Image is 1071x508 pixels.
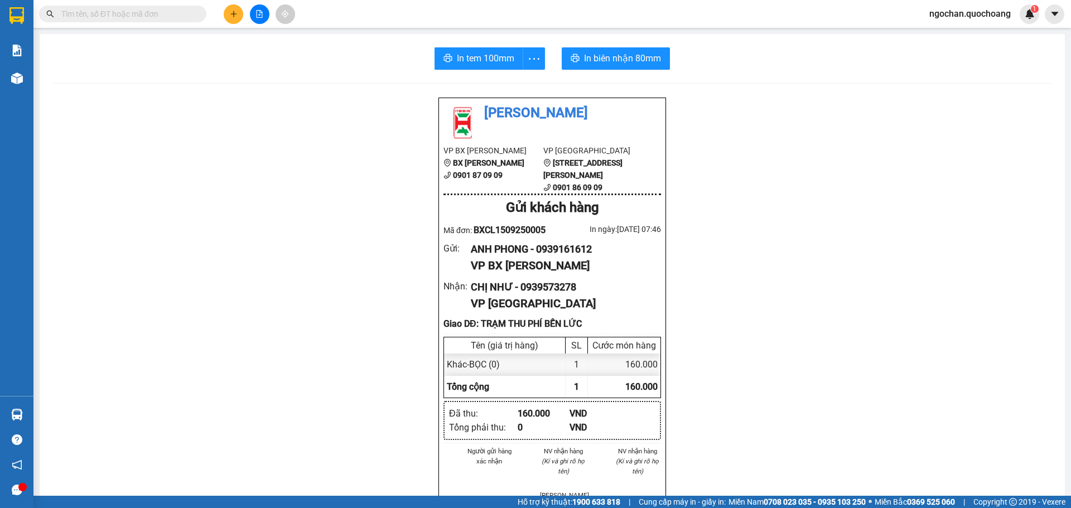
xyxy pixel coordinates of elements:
button: printerIn tem 100mm [435,47,523,70]
span: Miền Nam [729,496,866,508]
div: VP [GEOGRAPHIC_DATA] [471,295,652,312]
span: In biên nhận 80mm [584,51,661,65]
div: Mã đơn: [443,223,552,237]
img: logo.jpg [443,103,483,142]
div: Nhận : [443,279,471,293]
span: ngochan.quochoang [920,7,1020,21]
span: phone [543,183,551,191]
img: warehouse-icon [11,72,23,84]
li: VP [GEOGRAPHIC_DATA] [543,144,643,157]
b: [STREET_ADDRESS][PERSON_NAME] [543,158,623,180]
strong: 0708 023 035 - 0935 103 250 [764,497,866,506]
button: plus [224,4,243,24]
div: Tên (giá trị hàng) [447,340,562,351]
div: VP BX [PERSON_NAME] [471,257,652,274]
img: solution-icon [11,45,23,56]
span: aim [281,10,289,18]
div: Tổng phải thu : [449,420,518,434]
div: Đã thu : [449,407,518,420]
span: environment [443,159,451,167]
span: Miền Bắc [875,496,955,508]
div: VND [570,407,621,420]
div: Cước món hàng [591,340,658,351]
span: notification [12,459,22,470]
span: phone [443,171,451,179]
li: NV nhận hàng [540,446,587,456]
strong: 1900 633 818 [572,497,620,506]
button: printerIn biên nhận 80mm [562,47,670,70]
span: plus [230,10,238,18]
b: BX [PERSON_NAME] [453,158,524,167]
strong: 0369 525 060 [907,497,955,506]
span: Tổng cộng [447,381,489,392]
span: message [12,485,22,495]
div: CHỊ NHƯ - 0939573278 [471,279,652,295]
span: | [629,496,630,508]
div: In ngày: [DATE] 07:46 [552,223,661,235]
span: environment [543,159,551,167]
span: printer [443,54,452,64]
b: 0901 87 09 09 [453,171,503,180]
input: Tìm tên, số ĐT hoặc mã đơn [61,8,193,20]
span: ⚪️ [869,500,872,504]
li: NV nhận hàng [614,446,661,456]
span: | [963,496,965,508]
span: question-circle [12,434,22,445]
button: more [523,47,545,70]
div: Gửi khách hàng [443,197,661,219]
li: Người gửi hàng xác nhận [466,446,513,466]
span: 1 [1033,5,1036,13]
button: aim [276,4,295,24]
span: caret-down [1050,9,1060,19]
span: 160.000 [625,381,658,392]
span: Khác - BỌC (0) [447,359,500,370]
span: copyright [1009,498,1017,506]
div: 0 [518,420,570,434]
span: In tem 100mm [457,51,514,65]
img: warehouse-icon [11,409,23,420]
button: caret-down [1045,4,1064,24]
span: Hỗ trợ kỹ thuật: [518,496,620,508]
b: 0901 86 09 09 [553,183,602,192]
img: logo-vxr [9,7,24,24]
span: search [46,10,54,18]
li: [PERSON_NAME] [443,103,661,124]
sup: 1 [1031,5,1039,13]
span: 1 [574,381,579,392]
span: BXCL1509250005 [474,225,546,235]
span: file-add [255,10,263,18]
button: file-add [250,4,269,24]
div: 1 [566,354,588,375]
li: VP BX [PERSON_NAME] [443,144,543,157]
div: VND [570,420,621,434]
div: Gửi : [443,241,471,255]
div: 160.000 [588,354,660,375]
div: 160.000 [518,407,570,420]
div: SL [568,340,585,351]
div: ANH PHONG - 0939161612 [471,241,652,257]
i: (Kí và ghi rõ họ tên) [616,457,659,475]
img: icon-new-feature [1025,9,1035,19]
span: printer [571,54,580,64]
li: [PERSON_NAME] [540,490,587,500]
span: more [523,52,544,66]
span: Cung cấp máy in - giấy in: [639,496,726,508]
div: Giao DĐ: TRẠM THU PHÍ BẾN LỨC [443,317,661,331]
i: (Kí và ghi rõ họ tên) [542,457,585,475]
